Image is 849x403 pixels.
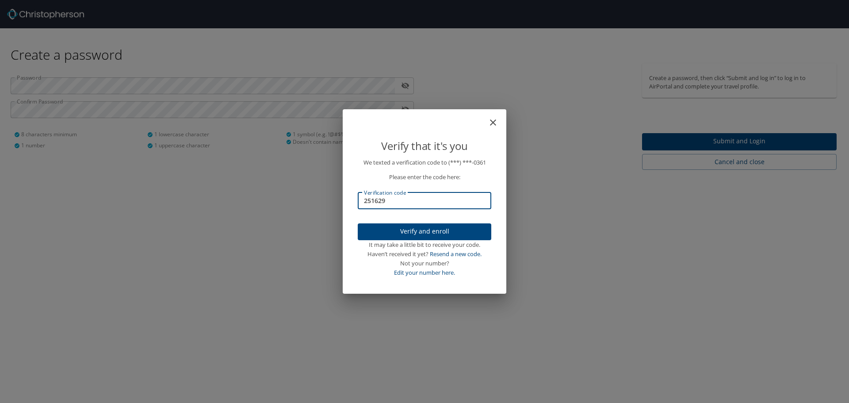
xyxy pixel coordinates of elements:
[430,250,482,258] a: Resend a new code.
[492,113,503,123] button: close
[358,249,491,259] div: Haven’t received it yet?
[394,269,455,276] a: Edit your number here.
[358,138,491,154] p: Verify that it's you
[358,223,491,241] button: Verify and enroll
[358,173,491,182] p: Please enter the code here:
[358,259,491,268] div: Not your number?
[358,158,491,167] p: We texted a verification code to (***) ***- 0361
[365,226,484,237] span: Verify and enroll
[358,240,491,249] div: It may take a little bit to receive your code.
